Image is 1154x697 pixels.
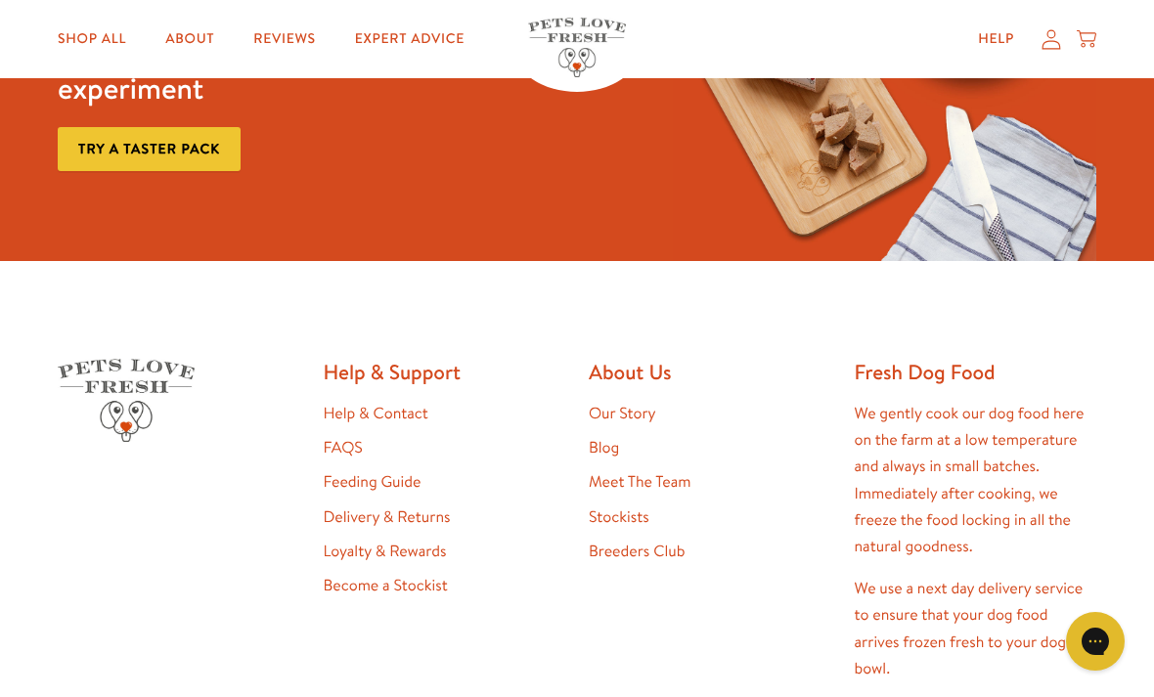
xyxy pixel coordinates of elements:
[324,575,448,596] a: Become a Stockist
[58,127,241,171] a: Try a taster pack
[324,403,428,424] a: Help & Contact
[589,437,619,458] a: Blog
[324,437,363,458] a: FAQS
[58,31,481,108] h3: Dog food that isn't a chemistry experiment
[238,20,331,59] a: Reviews
[528,18,626,77] img: Pets Love Fresh
[855,401,1097,560] p: We gently cook our dog food here on the farm at a low temperature and always in small batches. Im...
[962,20,1030,59] a: Help
[324,359,566,385] h2: Help & Support
[589,471,690,493] a: Meet The Team
[855,359,1097,385] h2: Fresh Dog Food
[589,541,685,562] a: Breeders Club
[42,20,142,59] a: Shop All
[855,576,1097,682] p: We use a next day delivery service to ensure that your dog food arrives frozen fresh to your dog'...
[58,359,195,442] img: Pets Love Fresh
[339,20,480,59] a: Expert Advice
[324,541,447,562] a: Loyalty & Rewards
[1056,605,1134,677] iframe: Gorgias live chat messenger
[324,506,451,528] a: Delivery & Returns
[324,471,422,493] a: Feeding Guide
[589,359,831,385] h2: About Us
[589,506,649,528] a: Stockists
[589,403,656,424] a: Our Story
[150,20,230,59] a: About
